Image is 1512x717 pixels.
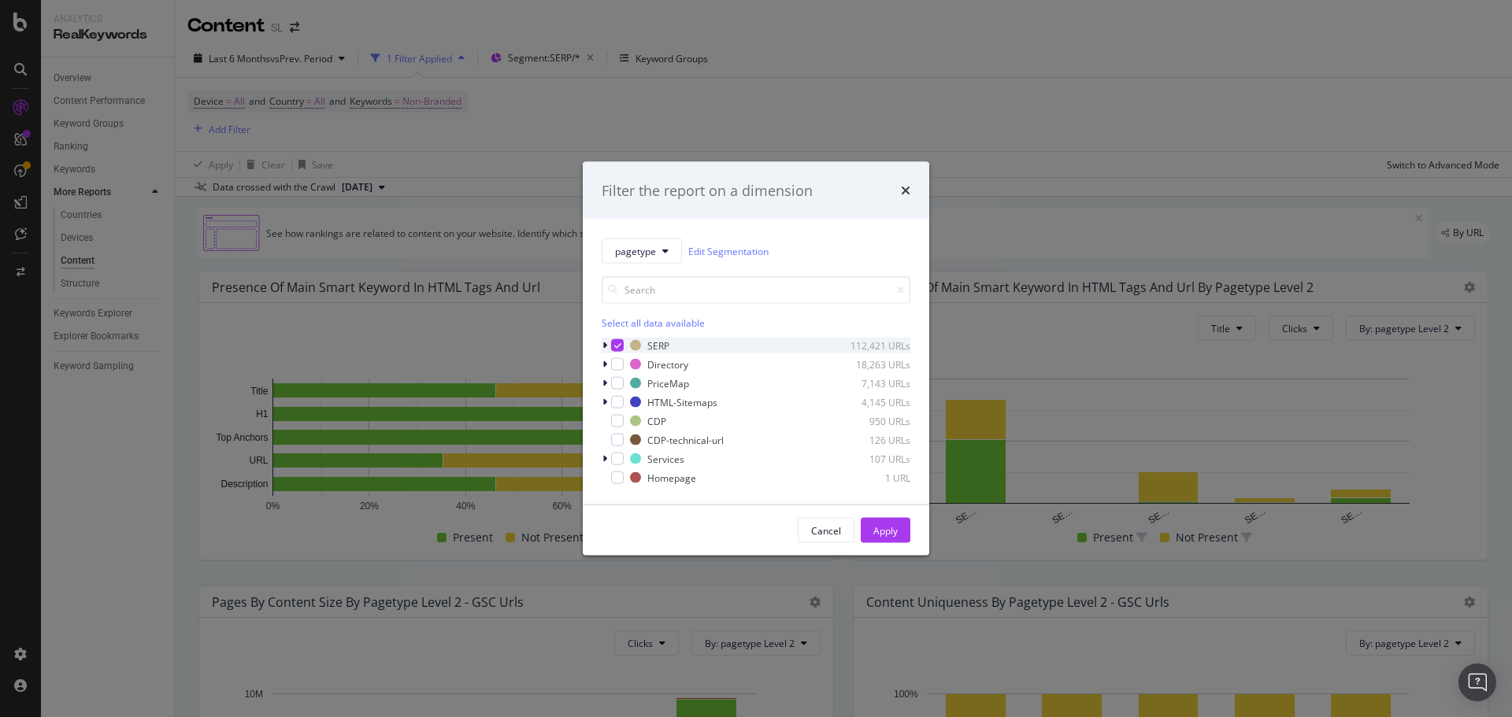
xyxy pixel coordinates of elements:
[811,523,841,537] div: Cancel
[1458,663,1496,701] div: Open Intercom Messenger
[602,316,910,330] div: Select all data available
[647,433,724,446] div: CDP-technical-url
[861,518,910,543] button: Apply
[647,395,717,408] div: HTML-Sitemaps
[647,414,666,427] div: CDP
[647,338,669,352] div: SERP
[833,471,910,484] div: 1 URL
[833,338,910,352] div: 112,421 URLs
[583,161,929,556] div: modal
[833,376,910,390] div: 7,143 URLs
[833,433,910,446] div: 126 URLs
[833,395,910,408] div: 4,145 URLs
[833,414,910,427] div: 950 URLs
[647,452,684,465] div: Services
[901,180,910,201] div: times
[688,242,769,259] a: Edit Segmentation
[602,276,910,304] input: Search
[833,452,910,465] div: 107 URLs
[647,357,688,371] div: Directory
[833,357,910,371] div: 18,263 URLs
[647,376,689,390] div: PriceMap
[873,523,898,537] div: Apply
[602,180,813,201] div: Filter the report on a dimension
[798,518,854,543] button: Cancel
[615,244,656,257] span: pagetype
[647,471,696,484] div: Homepage
[602,238,682,264] button: pagetype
